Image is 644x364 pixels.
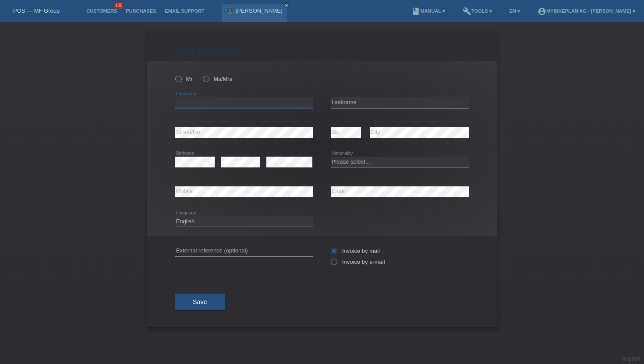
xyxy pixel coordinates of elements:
a: Purchases [121,8,160,14]
i: build [463,7,471,16]
label: Ms/Mrs [203,76,232,82]
a: Support [622,356,640,362]
span: Save [193,298,207,305]
i: book [411,7,420,16]
a: [PERSON_NAME] [236,7,283,14]
a: account_circleMybikeplan AG - [PERSON_NAME] ▾ [533,8,640,14]
a: buildTools ▾ [458,8,496,14]
button: Save [175,294,225,310]
label: Invoice by mail [331,248,380,254]
a: POS — MF Group [13,7,60,14]
input: Invoice by e-mail [331,259,336,269]
label: Invoice by e-mail [331,259,385,265]
a: close [283,2,290,8]
a: Email Support [160,8,209,14]
input: Invoice by mail [331,248,336,259]
a: EN ▾ [505,8,524,14]
input: Mr [175,76,181,81]
label: Mr [175,76,193,82]
i: close [284,3,289,7]
span: 100 [114,2,124,10]
a: bookManual ▾ [407,8,449,14]
h1: Add customer [175,45,469,56]
a: Customers [82,8,121,14]
input: Ms/Mrs [203,76,209,81]
i: account_circle [538,7,546,16]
